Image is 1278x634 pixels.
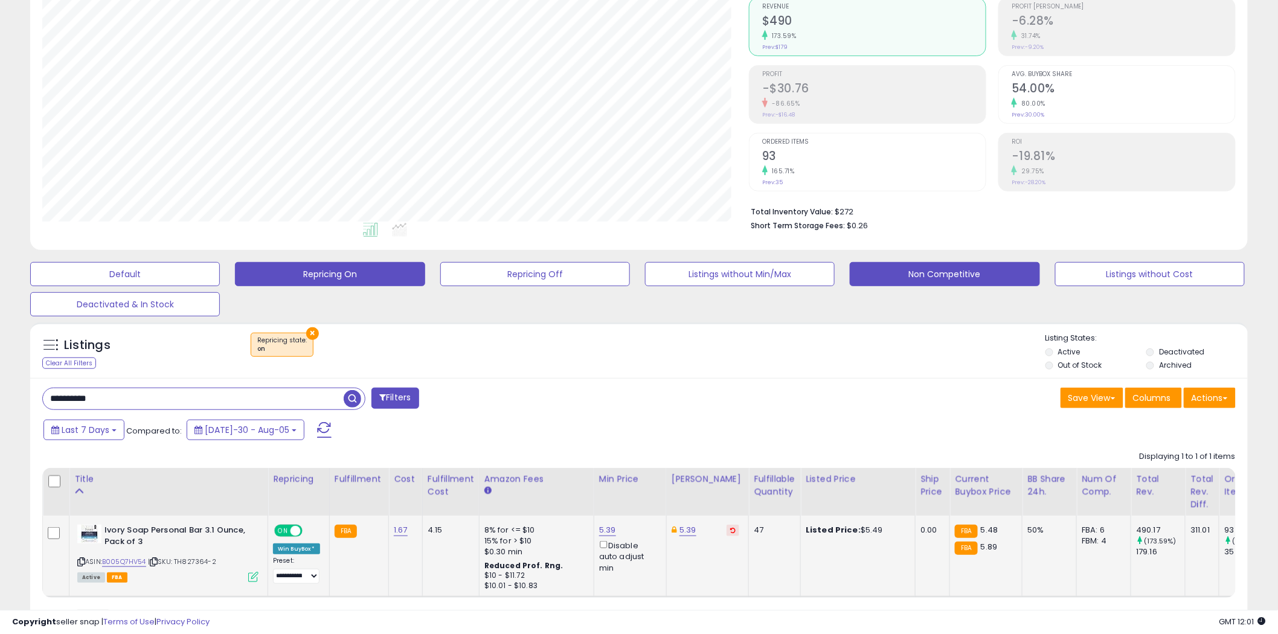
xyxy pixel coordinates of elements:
[126,425,182,437] span: Compared to:
[1061,388,1123,408] button: Save View
[1159,360,1192,370] label: Archived
[440,262,630,286] button: Repricing Off
[599,473,661,485] div: Min Price
[1136,473,1180,498] div: Total Rev.
[1219,616,1266,627] span: 2025-08-15 12:01 GMT
[484,571,585,581] div: $10 - $11.72
[1125,388,1182,408] button: Columns
[762,179,783,186] small: Prev: 35
[205,424,289,436] span: [DATE]-30 - Aug-05
[1190,525,1210,536] div: 311.01
[484,581,585,591] div: $10.01 - $10.83
[235,262,425,286] button: Repricing On
[672,473,743,485] div: [PERSON_NAME]
[768,31,797,40] small: 173.59%
[43,420,124,440] button: Last 7 Days
[762,82,986,98] h2: -$30.76
[257,336,307,354] span: Repricing state :
[104,525,251,550] b: Ivory Soap Personal Bar 3.1 Ounce, Pack of 3
[484,525,585,536] div: 8% for <= $10
[428,473,474,498] div: Fulfillment Cost
[1190,473,1214,511] div: Total Rev. Diff.
[306,327,319,340] button: ×
[103,616,155,627] a: Terms of Use
[394,524,408,536] a: 1.67
[12,616,210,628] div: seller snap | |
[850,262,1039,286] button: Non Competitive
[1136,546,1185,557] div: 179.16
[1082,536,1122,546] div: FBM: 4
[273,473,324,485] div: Repricing
[1159,347,1204,357] label: Deactivated
[762,149,986,165] h2: 93
[1027,473,1071,498] div: BB Share 24h.
[74,473,263,485] div: Title
[754,525,791,536] div: 47
[981,524,998,536] span: 5.48
[751,220,845,231] b: Short Term Storage Fees:
[1224,473,1268,498] div: Ordered Items
[645,262,835,286] button: Listings without Min/Max
[77,572,105,583] span: All listings currently available for purchase on Amazon
[762,43,788,51] small: Prev: $179
[484,560,564,571] b: Reduced Prof. Rng.
[156,616,210,627] a: Privacy Policy
[12,616,56,627] strong: Copyright
[394,473,417,485] div: Cost
[1012,82,1235,98] h2: 54.00%
[751,203,1227,218] li: $272
[30,262,220,286] button: Default
[1012,71,1235,78] span: Avg. Buybox Share
[1082,473,1126,498] div: Num of Comp.
[730,527,736,533] i: Revert to store-level Dynamic Max Price
[1184,388,1236,408] button: Actions
[484,546,585,557] div: $0.30 min
[102,557,146,567] a: B005Q7HV54
[1055,262,1245,286] button: Listings without Cost
[1012,139,1235,146] span: ROI
[806,525,906,536] div: $5.49
[187,420,304,440] button: [DATE]-30 - Aug-05
[1058,360,1102,370] label: Out of Stock
[599,524,616,536] a: 5.39
[1140,451,1236,463] div: Displaying 1 to 1 of 1 items
[679,524,696,536] a: 5.39
[754,473,795,498] div: Fulfillable Quantity
[428,525,470,536] div: 4.15
[335,525,357,538] small: FBA
[273,557,320,584] div: Preset:
[42,357,96,369] div: Clear All Filters
[1017,167,1044,176] small: 29.75%
[371,388,419,409] button: Filters
[599,539,657,574] div: Disable auto adjust min
[1045,333,1248,344] p: Listing States:
[1136,525,1185,536] div: 490.17
[955,542,977,555] small: FBA
[484,485,492,496] small: Amazon Fees.
[751,207,833,217] b: Total Inventory Value:
[981,541,998,552] span: 5.89
[955,473,1017,498] div: Current Buybox Price
[1012,4,1235,10] span: Profit [PERSON_NAME]
[1017,31,1041,40] small: 31.74%
[762,71,986,78] span: Profit
[1082,525,1122,536] div: FBA: 6
[762,111,795,118] small: Prev: -$16.48
[1145,536,1177,546] small: (173.59%)
[257,345,307,353] div: on
[762,4,986,10] span: Revenue
[64,337,111,354] h5: Listings
[1224,525,1273,536] div: 93
[1017,99,1045,108] small: 80.00%
[484,536,585,546] div: 15% for > $10
[1027,525,1067,536] div: 50%
[1233,536,1264,546] small: (165.71%)
[1224,546,1273,557] div: 35
[77,525,258,581] div: ASIN:
[335,473,384,485] div: Fulfillment
[768,167,795,176] small: 165.71%
[273,543,320,554] div: Win BuyBox *
[920,473,945,498] div: Ship Price
[955,525,977,538] small: FBA
[806,524,861,536] b: Listed Price:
